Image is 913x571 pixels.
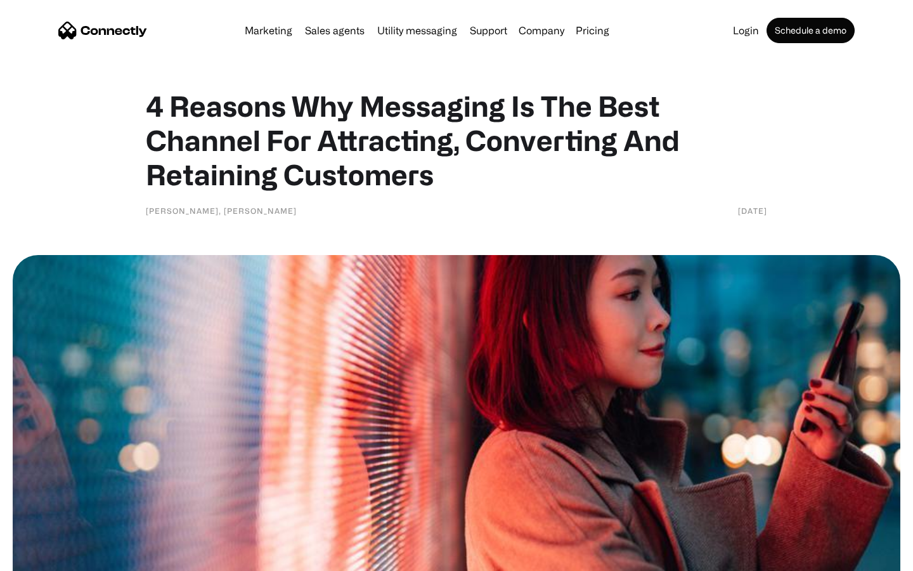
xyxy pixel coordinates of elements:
a: Pricing [571,25,614,36]
a: Schedule a demo [767,18,855,43]
aside: Language selected: English [13,549,76,567]
div: [PERSON_NAME], [PERSON_NAME] [146,204,297,217]
a: Support [465,25,512,36]
h1: 4 Reasons Why Messaging Is The Best Channel For Attracting, Converting And Retaining Customers [146,89,767,192]
a: Sales agents [300,25,370,36]
a: Utility messaging [372,25,462,36]
div: [DATE] [738,204,767,217]
ul: Language list [25,549,76,567]
div: Company [519,22,564,39]
a: Marketing [240,25,297,36]
a: Login [728,25,764,36]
